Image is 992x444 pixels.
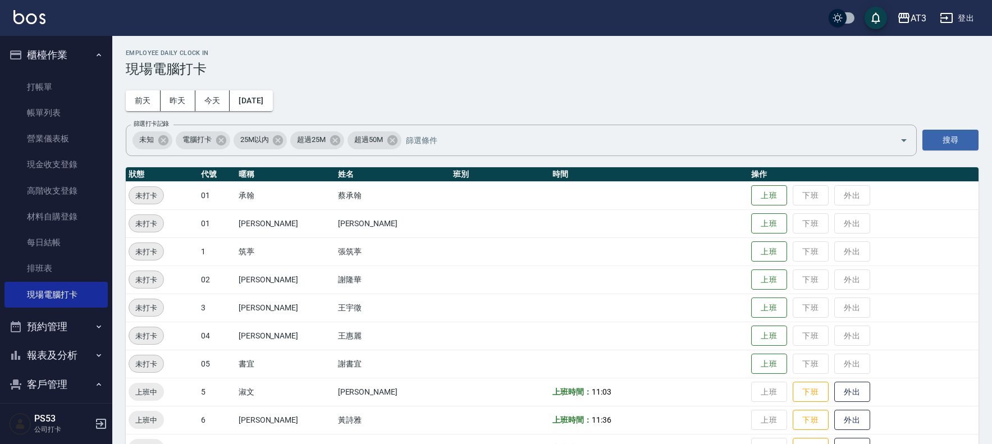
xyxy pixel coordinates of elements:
button: AT3 [893,7,931,30]
div: AT3 [911,11,926,25]
a: 現金收支登錄 [4,152,108,177]
a: 現場電腦打卡 [4,282,108,308]
td: 04 [198,322,236,350]
span: 11:36 [592,415,611,424]
td: 黃詩雅 [335,406,451,434]
td: 02 [198,266,236,294]
button: 上班 [751,297,787,318]
td: 張筑葶 [335,237,451,266]
td: [PERSON_NAME] [236,322,335,350]
td: 謝書宜 [335,350,451,378]
a: 排班表 [4,255,108,281]
td: 謝隆華 [335,266,451,294]
button: [DATE] [230,90,272,111]
th: 暱稱 [236,167,335,182]
td: [PERSON_NAME] [236,209,335,237]
button: 外出 [834,410,870,431]
button: Open [895,131,913,149]
button: 下班 [793,410,829,431]
th: 時間 [550,167,748,182]
th: 狀態 [126,167,198,182]
span: 25M以內 [234,134,276,145]
th: 操作 [748,167,979,182]
td: 01 [198,181,236,209]
button: 客戶管理 [4,370,108,399]
td: [PERSON_NAME] [335,378,451,406]
img: Person [9,413,31,435]
button: 今天 [195,90,230,111]
input: 篩選條件 [403,130,880,150]
span: 超過50M [348,134,390,145]
td: 蔡承翰 [335,181,451,209]
div: 未知 [132,131,172,149]
td: [PERSON_NAME] [335,209,451,237]
button: 上班 [751,269,787,290]
td: 王惠麗 [335,322,451,350]
a: 帳單列表 [4,100,108,126]
span: 未打卡 [129,246,163,258]
td: 承翰 [236,181,335,209]
button: 預約管理 [4,312,108,341]
span: 超過25M [290,134,332,145]
td: 3 [198,294,236,322]
label: 篩選打卡記錄 [134,120,169,128]
a: 高階收支登錄 [4,178,108,204]
button: 下班 [793,382,829,402]
span: 未打卡 [129,218,163,230]
button: 登出 [935,8,979,29]
button: 上班 [751,354,787,374]
button: 報表及分析 [4,341,108,370]
td: 書宜 [236,350,335,378]
td: [PERSON_NAME] [236,294,335,322]
h3: 現場電腦打卡 [126,61,979,77]
td: 6 [198,406,236,434]
a: 材料自購登錄 [4,204,108,230]
h2: Employee Daily Clock In [126,49,979,57]
b: 上班時間： [552,415,592,424]
b: 上班時間： [552,387,592,396]
th: 姓名 [335,167,451,182]
p: 公司打卡 [34,424,92,434]
td: 筑葶 [236,237,335,266]
div: 超過25M [290,131,344,149]
td: 王宇徵 [335,294,451,322]
button: save [865,7,887,29]
div: 超過50M [348,131,401,149]
th: 班別 [450,167,550,182]
img: Logo [13,10,45,24]
td: 05 [198,350,236,378]
button: 櫃檯作業 [4,40,108,70]
td: 1 [198,237,236,266]
span: 未打卡 [129,302,163,314]
a: 營業儀表板 [4,126,108,152]
button: 外出 [834,382,870,402]
button: 搜尋 [922,130,979,150]
a: 每日結帳 [4,230,108,255]
button: 上班 [751,326,787,346]
button: 上班 [751,241,787,262]
a: 打帳單 [4,74,108,100]
span: 電腦打卡 [176,134,218,145]
td: 淑文 [236,378,335,406]
td: 5 [198,378,236,406]
div: 電腦打卡 [176,131,230,149]
div: 25M以內 [234,131,287,149]
span: 未打卡 [129,358,163,370]
span: 上班中 [129,386,164,398]
button: 前天 [126,90,161,111]
span: 11:03 [592,387,611,396]
span: 未打卡 [129,330,163,342]
h5: PS53 [34,413,92,424]
th: 代號 [198,167,236,182]
td: [PERSON_NAME] [236,266,335,294]
span: 未打卡 [129,274,163,286]
button: 上班 [751,185,787,206]
span: 未打卡 [129,190,163,202]
span: 上班中 [129,414,164,426]
button: 上班 [751,213,787,234]
td: [PERSON_NAME] [236,406,335,434]
span: 未知 [132,134,161,145]
button: 昨天 [161,90,195,111]
td: 01 [198,209,236,237]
